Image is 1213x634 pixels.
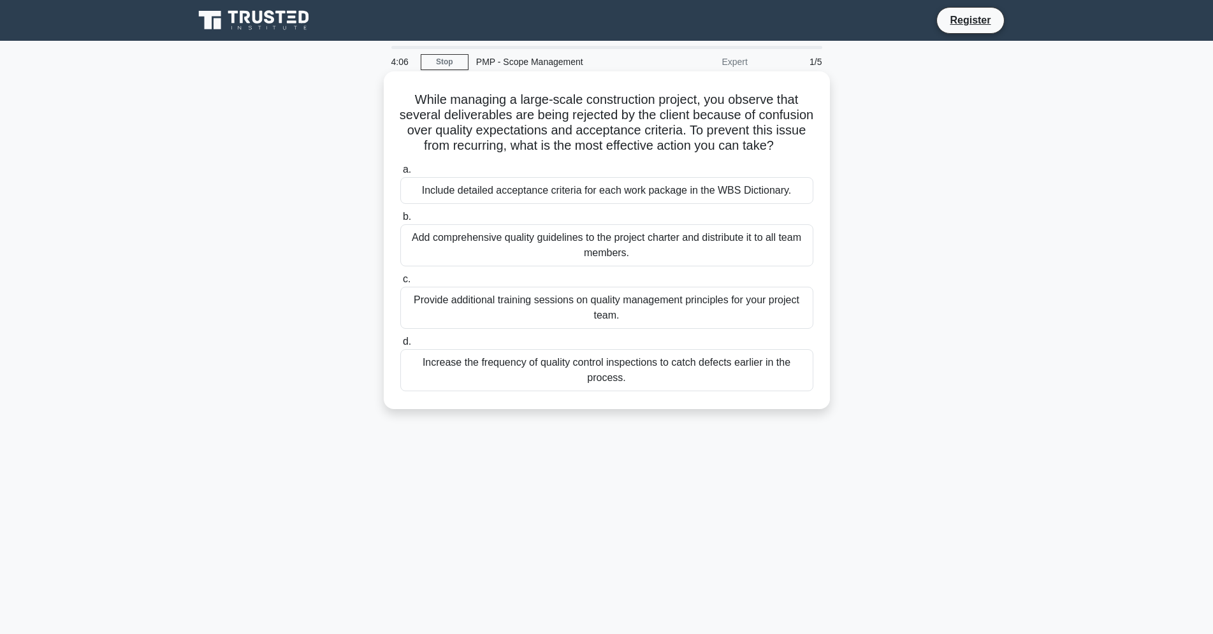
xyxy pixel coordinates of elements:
div: Provide additional training sessions on quality management principles for your project team. [400,287,813,329]
h5: While managing a large-scale construction project, you observe that several deliverables are bein... [399,92,815,154]
div: Add comprehensive quality guidelines to the project charter and distribute it to all team members. [400,224,813,266]
div: Include detailed acceptance criteria for each work package in the WBS Dictionary. [400,177,813,204]
span: c. [403,273,410,284]
span: a. [403,164,411,175]
a: Register [942,12,998,28]
div: 1/5 [755,49,830,75]
div: PMP - Scope Management [468,49,644,75]
a: Stop [421,54,468,70]
div: Expert [644,49,755,75]
span: d. [403,336,411,347]
div: Increase the frequency of quality control inspections to catch defects earlier in the process. [400,349,813,391]
div: 4:06 [384,49,421,75]
span: b. [403,211,411,222]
